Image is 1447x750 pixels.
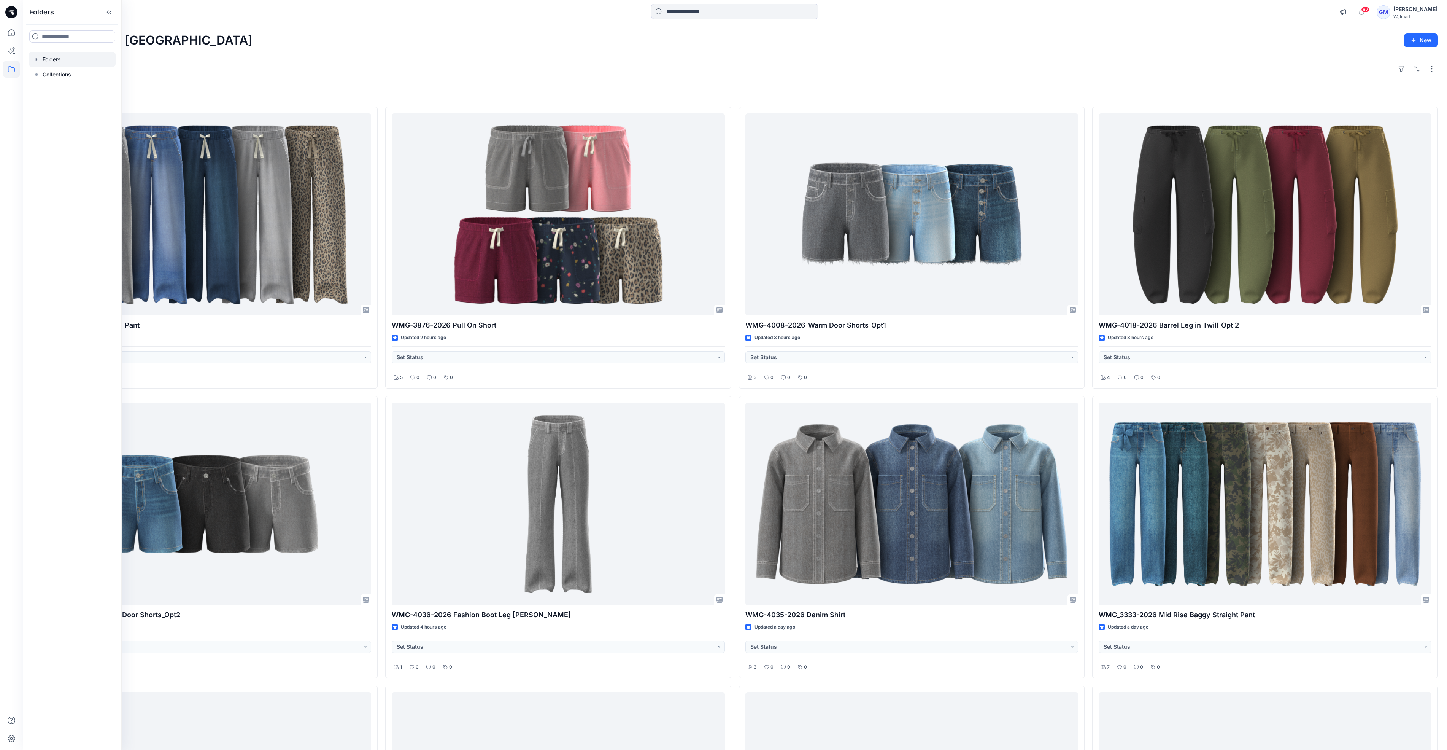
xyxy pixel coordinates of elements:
p: 4 [1107,374,1110,382]
p: Updated 3 hours ago [1108,334,1153,342]
a: WMG-4018-2026 Barrel Leg in Twill_Opt 2 [1099,113,1431,316]
p: Updated 3 hours ago [754,334,800,342]
div: [PERSON_NAME] [1393,5,1437,14]
p: WMG-4008-2026_Warm Door Shorts_Opt2 [38,610,371,620]
p: 3 [754,374,757,382]
p: 0 [416,663,419,671]
p: 5 [400,374,403,382]
p: Updated 4 hours ago [401,623,446,631]
p: 0 [1123,663,1126,671]
p: Updated 2 hours ago [401,334,446,342]
p: 1 [400,663,402,671]
p: 0 [416,374,419,382]
p: 0 [1140,374,1144,382]
p: 0 [432,663,435,671]
a: WMG-3876-2026 Pull On Short [392,113,724,316]
p: 0 [450,374,453,382]
span: 67 [1361,6,1369,13]
p: 0 [787,663,790,671]
a: WMG-4035-2026 Denim Shirt [745,403,1078,605]
p: WMG-3672-2026 Pull On Pant [38,320,371,331]
h2: Welcome back, [GEOGRAPHIC_DATA] [32,33,253,48]
p: WMG-4035-2026 Denim Shirt [745,610,1078,620]
a: WMG-4008-2026_Warm Door Shorts_Opt2 [38,403,371,605]
div: Walmart [1393,14,1437,19]
p: Updated a day ago [754,623,795,631]
p: WMG-3876-2026 Pull On Short [392,320,724,331]
p: 3 [754,663,757,671]
p: 0 [787,374,790,382]
p: Collections [43,70,71,79]
p: WMG-4008-2026_Warm Door Shorts_Opt1 [745,320,1078,331]
a: WMG_3333-2026 Mid Rise Baggy Straight Pant [1099,403,1431,605]
button: New [1404,33,1438,47]
h4: Styles [32,90,1438,99]
p: 7 [1107,663,1110,671]
p: 0 [804,663,807,671]
p: Updated a day ago [1108,623,1148,631]
p: WMG_3333-2026 Mid Rise Baggy Straight Pant [1099,610,1431,620]
p: 0 [770,663,774,671]
p: 0 [1140,663,1143,671]
p: WMG-4018-2026 Barrel Leg in Twill_Opt 2 [1099,320,1431,331]
p: WMG-4036-2026 Fashion Boot Leg [PERSON_NAME] [392,610,724,620]
div: GM [1377,5,1390,19]
p: 0 [449,663,452,671]
p: 0 [770,374,774,382]
p: 0 [433,374,436,382]
a: WMG-4008-2026_Warm Door Shorts_Opt1 [745,113,1078,316]
a: WMG-3672-2026 Pull On Pant [38,113,371,316]
p: 0 [1157,663,1160,671]
a: WMG-4036-2026 Fashion Boot Leg Jean [392,403,724,605]
p: 0 [1124,374,1127,382]
p: 0 [1157,374,1160,382]
p: 0 [804,374,807,382]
